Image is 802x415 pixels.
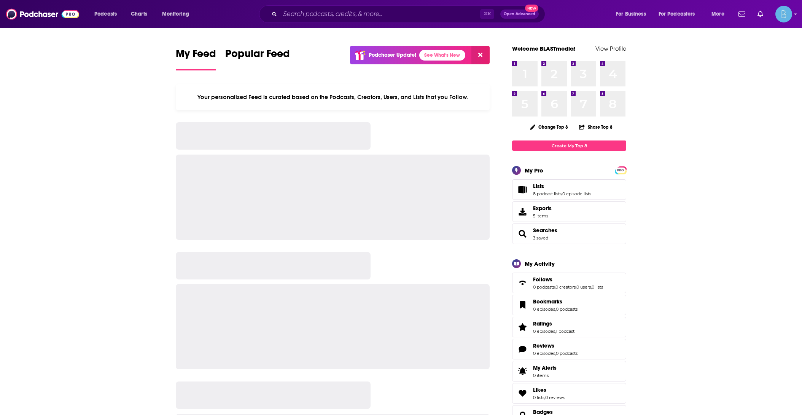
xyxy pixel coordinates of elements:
[533,364,557,371] span: My Alerts
[533,320,552,327] span: Ratings
[754,8,766,21] a: Show notifications dropdown
[157,8,199,20] button: open menu
[176,47,216,70] a: My Feed
[500,10,539,19] button: Open AdvancedNew
[533,276,552,283] span: Follows
[515,322,530,332] a: Ratings
[533,395,544,400] a: 0 lists
[131,9,147,19] span: Charts
[533,342,554,349] span: Reviews
[711,9,724,19] span: More
[654,8,706,20] button: open menu
[579,120,613,134] button: Share Top 8
[515,344,530,354] a: Reviews
[555,306,556,312] span: ,
[525,122,573,132] button: Change Top 8
[775,6,792,22] button: Show profile menu
[162,9,189,19] span: Monitoring
[515,300,530,310] a: Bookmarks
[525,5,539,12] span: New
[280,8,480,20] input: Search podcasts, credits, & more...
[706,8,734,20] button: open menu
[512,140,626,151] a: Create My Top 8
[512,223,626,244] span: Searches
[512,361,626,381] a: My Alerts
[533,235,548,241] a: 3 saved
[504,12,535,16] span: Open Advanced
[369,52,416,58] p: Podchaser Update!
[225,47,290,70] a: Popular Feed
[176,47,216,65] span: My Feed
[775,6,792,22] img: User Profile
[556,329,574,334] a: 1 podcast
[556,351,578,356] a: 0 podcasts
[544,395,545,400] span: ,
[515,206,530,217] span: Exports
[533,284,555,290] a: 0 podcasts
[533,213,552,219] span: 5 items
[512,45,576,52] a: Welcome BLASTmedia!
[533,183,591,190] a: Lists
[176,84,490,110] div: Your personalized Feed is curated based on the Podcasts, Creators, Users, and Lists that you Follow.
[555,329,556,334] span: ,
[515,278,530,288] a: Follows
[562,191,591,196] a: 0 episode lists
[555,284,576,290] a: 0 creators
[616,9,646,19] span: For Business
[533,298,562,305] span: Bookmarks
[595,45,626,52] a: View Profile
[525,167,543,174] div: My Pro
[533,205,552,212] span: Exports
[659,9,695,19] span: For Podcasters
[512,295,626,315] span: Bookmarks
[533,306,555,312] a: 0 episodes
[576,284,591,290] a: 0 users
[512,317,626,337] span: Ratings
[480,9,494,19] span: ⌘ K
[419,50,465,61] a: See What's New
[515,366,530,377] span: My Alerts
[126,8,152,20] a: Charts
[592,284,603,290] a: 0 lists
[533,351,555,356] a: 0 episodes
[556,306,578,312] a: 0 podcasts
[533,329,555,334] a: 0 episodes
[525,260,555,267] div: My Activity
[533,373,557,378] span: 0 items
[512,383,626,404] span: Likes
[562,191,562,196] span: ,
[533,191,562,196] a: 8 podcast lists
[611,8,656,20] button: open menu
[512,179,626,200] span: Lists
[266,5,552,23] div: Search podcasts, credits, & more...
[89,8,127,20] button: open menu
[225,47,290,65] span: Popular Feed
[533,276,603,283] a: Follows
[545,395,565,400] a: 0 reviews
[6,7,79,21] img: Podchaser - Follow, Share and Rate Podcasts
[533,227,557,234] a: Searches
[515,184,530,195] a: Lists
[512,201,626,222] a: Exports
[533,386,546,393] span: Likes
[616,167,625,173] a: PRO
[775,6,792,22] span: Logged in as BLASTmedia
[533,320,574,327] a: Ratings
[94,9,117,19] span: Podcasts
[735,8,748,21] a: Show notifications dropdown
[515,228,530,239] a: Searches
[533,386,565,393] a: Likes
[555,351,556,356] span: ,
[533,342,578,349] a: Reviews
[512,339,626,359] span: Reviews
[533,183,544,190] span: Lists
[576,284,576,290] span: ,
[533,298,578,305] a: Bookmarks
